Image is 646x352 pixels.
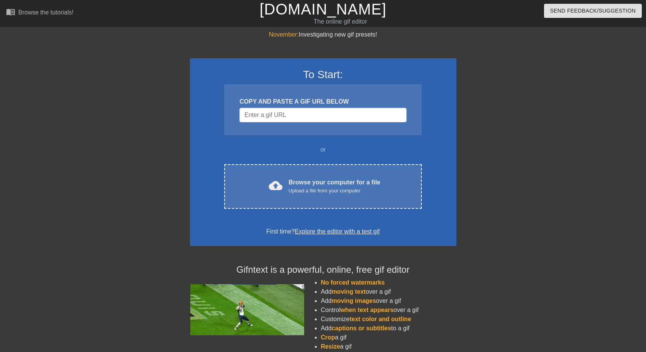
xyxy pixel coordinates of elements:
input: Username [239,108,406,122]
span: captions or subtitles [332,325,391,331]
button: Send Feedback/Suggestion [544,4,642,18]
div: Browse your computer for a file [289,178,380,195]
span: when text appears [340,307,394,313]
div: The online gif editor [219,17,462,26]
h3: To Start: [200,68,447,81]
span: moving text [332,288,366,295]
a: Browse the tutorials! [6,7,73,19]
a: [DOMAIN_NAME] [260,1,386,18]
span: No forced watermarks [321,279,385,286]
div: Browse the tutorials! [18,9,73,16]
span: moving images [332,298,376,304]
span: Send Feedback/Suggestion [550,6,636,16]
li: a gif [321,333,456,342]
span: text color and outline [349,316,411,322]
li: Customize [321,315,456,324]
span: Crop [321,334,335,341]
span: menu_book [6,7,15,16]
div: Investigating new gif presets! [190,30,456,39]
div: First time? [200,227,447,236]
span: November: [269,31,298,38]
li: a gif [321,342,456,351]
span: cloud_upload [269,179,282,192]
li: Control over a gif [321,306,456,315]
h4: Gifntext is a powerful, online, free gif editor [190,264,456,275]
li: Add to a gif [321,324,456,333]
div: or [210,145,437,154]
div: Upload a file from your computer [289,187,380,195]
img: football_small.gif [190,284,304,335]
div: COPY AND PASTE A GIF URL BELOW [239,97,406,106]
span: Resize [321,343,340,350]
a: Explore the editor with a test gif [295,228,380,235]
li: Add over a gif [321,296,456,306]
li: Add over a gif [321,287,456,296]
